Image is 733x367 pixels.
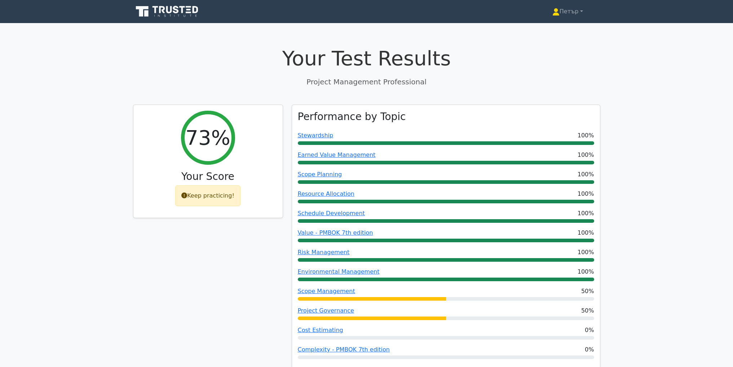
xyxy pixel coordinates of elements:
[578,209,594,218] span: 100%
[581,306,594,315] span: 50%
[298,190,354,197] a: Resource Allocation
[578,170,594,179] span: 100%
[185,125,230,150] h2: 73%
[298,288,355,295] a: Scope Management
[298,229,373,236] a: Value - PMBOK 7th edition
[298,346,390,353] a: Complexity - PMBOK 7th edition
[133,76,600,87] p: Project Management Professional
[139,171,277,183] h3: Your Score
[585,326,594,335] span: 0%
[298,151,376,158] a: Earned Value Management
[298,249,350,256] a: Risk Management
[578,248,594,257] span: 100%
[298,171,342,178] a: Scope Planning
[535,4,600,19] a: Петър
[133,46,600,70] h1: Your Test Results
[578,190,594,198] span: 100%
[175,185,240,206] div: Keep practicing!
[578,229,594,237] span: 100%
[298,327,343,333] a: Cost Estimating
[581,287,594,296] span: 50%
[298,111,406,123] h3: Performance by Topic
[578,131,594,140] span: 100%
[298,268,380,275] a: Environmental Management
[298,307,354,314] a: Project Governance
[585,345,594,354] span: 0%
[578,267,594,276] span: 100%
[298,132,334,139] a: Stewardship
[298,210,365,217] a: Schedule Development
[578,151,594,159] span: 100%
